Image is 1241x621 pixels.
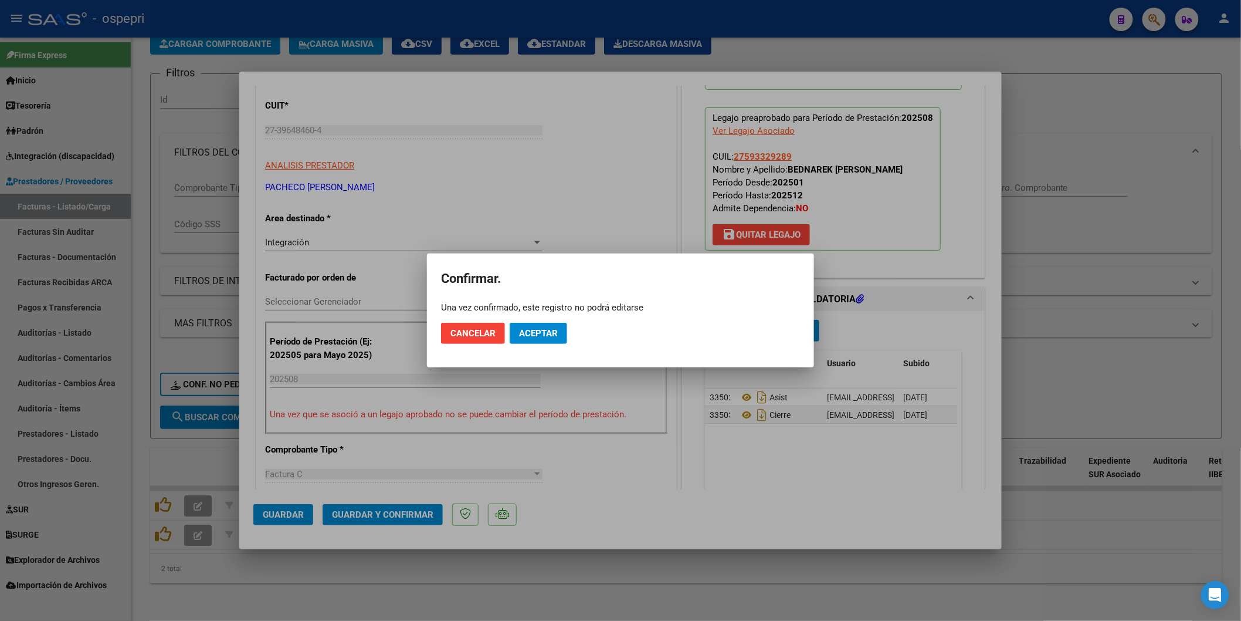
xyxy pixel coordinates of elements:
button: Aceptar [510,323,567,344]
div: Open Intercom Messenger [1201,581,1229,609]
span: Cancelar [450,328,496,339]
span: Aceptar [519,328,558,339]
div: Una vez confirmado, este registro no podrá editarse [441,302,800,313]
button: Cancelar [441,323,505,344]
h2: Confirmar. [441,268,800,290]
